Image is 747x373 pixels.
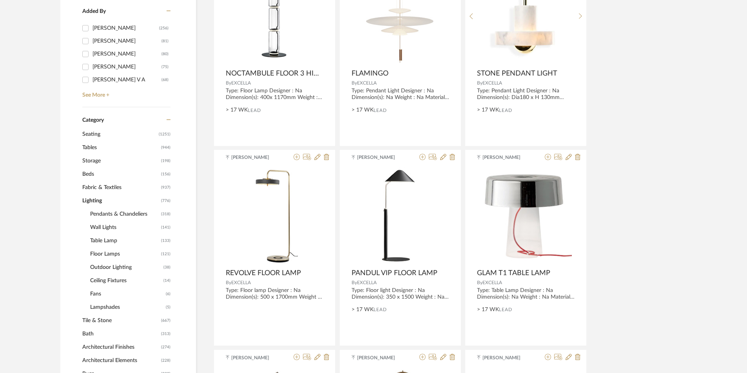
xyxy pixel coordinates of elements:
[82,168,159,181] span: Beds
[161,168,170,180] span: (156)
[161,141,170,154] span: (944)
[226,167,323,265] div: 0
[477,81,482,85] span: By
[373,307,387,312] span: Lead
[352,280,357,285] span: By
[163,261,170,274] span: (38)
[82,128,157,141] span: Seating
[352,106,373,114] span: > 17 WK
[480,167,572,265] img: GLAM T1 TABLE LAMP
[166,301,170,314] span: (5)
[82,9,106,14] span: Added By
[357,354,406,361] span: [PERSON_NAME]
[477,88,575,101] div: Type: Pendant Light Designer : Na Dimension(s): Dia180 x H 130mm Weight : Na Materials & Finish: ...
[352,306,373,314] span: > 17 WK
[90,261,161,274] span: Outdoor Lighting
[226,88,323,101] div: Type: Floor Lamp Designer : Na Dimension(s): 400x 1170mm Weight : Na Materials & Finish: Na Mount...
[90,207,159,221] span: Pendants & Chandeliers
[161,48,169,60] div: (80)
[352,81,357,85] span: By
[161,61,169,73] div: (75)
[380,167,421,265] img: PANDUL VIP FLOOR LAMP
[161,221,170,234] span: (141)
[226,280,231,285] span: By
[352,88,449,101] div: Type: Pendant Light Designer : Na Dimension(s): Na Weight : Na Materials & Finish: Na Mounting : ...
[161,181,170,194] span: (937)
[90,301,164,314] span: Lampshades
[477,106,499,114] span: > 17 WK
[82,154,159,168] span: Storage
[161,74,169,86] div: (68)
[92,61,161,73] div: [PERSON_NAME]
[352,287,449,301] div: Type: Floor light Designer : Na Dimension(s): 350 x 1500 Weight : Na Materials & Finish: Na Mount...
[82,341,159,354] span: Architectural Finishes
[92,22,159,34] div: [PERSON_NAME]
[82,117,104,124] span: Category
[373,108,387,113] span: Lead
[231,81,251,85] span: EXCELLA
[226,269,301,277] span: REVOLVE FLOOR LAMP
[357,280,377,285] span: EXCELLA
[159,128,170,141] span: (1251)
[477,280,482,285] span: By
[161,195,170,207] span: (776)
[92,35,161,47] div: [PERSON_NAME]
[163,274,170,287] span: (14)
[482,280,502,285] span: EXCELLA
[90,287,164,301] span: Fans
[161,248,170,260] span: (121)
[161,314,170,327] span: (667)
[92,48,161,60] div: [PERSON_NAME]
[499,307,512,312] span: Lead
[482,154,532,161] span: [PERSON_NAME]
[80,86,170,99] a: See More +
[161,341,170,353] span: (274)
[161,354,170,367] span: (228)
[161,155,170,167] span: (198)
[161,35,169,47] div: (81)
[226,81,231,85] span: By
[82,181,159,194] span: Fabric & Textiles
[477,306,499,314] span: > 17 WK
[90,247,159,261] span: Floor Lamps
[92,74,161,86] div: [PERSON_NAME] V A
[226,106,248,114] span: > 17 WK
[82,354,159,367] span: Architectural Elements
[352,69,388,78] span: FLAMINGO
[226,287,323,301] div: Type: Floor lamp Designer : Na Dimension(s): 500 x 1700mm Weight : Na Materials & Finish: Na Moun...
[90,221,159,234] span: Wall Lights
[477,269,550,277] span: GLAM T1 TABLE LAMP
[482,354,532,361] span: [PERSON_NAME]
[231,280,251,285] span: EXCELLA
[82,314,159,327] span: Tile & Stone
[231,354,281,361] span: [PERSON_NAME]
[161,208,170,220] span: (318)
[477,69,557,78] span: STONE PENDANT LIGHT
[161,328,170,340] span: (313)
[357,81,377,85] span: EXCELLA
[248,108,261,113] span: Lead
[82,327,159,341] span: Bath
[499,108,512,113] span: Lead
[251,167,298,265] img: REVOLVE FLOOR LAMP
[82,141,159,154] span: Tables
[82,194,159,207] span: Lighting
[159,22,169,34] div: (256)
[477,287,575,301] div: Type: Table Lamp Designer : Na Dimension(s): Na Weight : Na Materials & Finish: Na Mounting : Tab...
[90,234,159,247] span: Table Lamp
[166,288,170,300] span: (6)
[482,81,502,85] span: EXCELLA
[90,274,161,287] span: Ceiling Fixtures
[231,154,281,161] span: [PERSON_NAME]
[352,269,437,277] span: PANDUL VIP FLOOR LAMP
[357,154,406,161] span: [PERSON_NAME]
[226,69,320,78] span: NOCTAMBULE FLOOR 3 HIGH CYLINDER BOWL BIG BASE
[161,234,170,247] span: (133)
[352,167,449,265] div: 0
